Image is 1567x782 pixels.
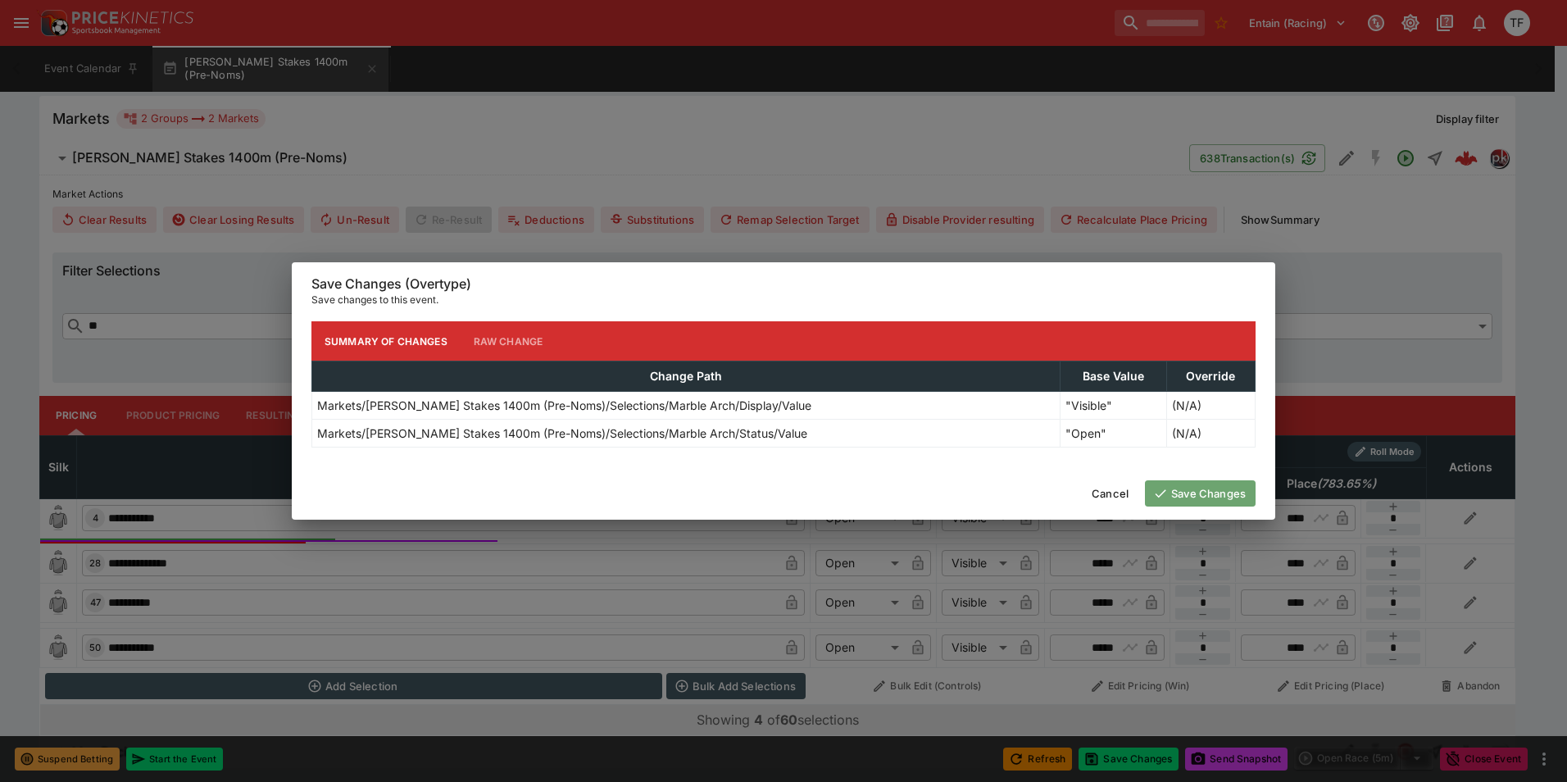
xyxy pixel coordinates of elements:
[312,361,1061,392] th: Change Path
[1060,392,1166,420] td: "Visible"
[311,275,1256,293] h6: Save Changes (Overtype)
[317,397,811,414] p: Markets/[PERSON_NAME] Stakes 1400m (Pre-Noms)/Selections/Marble Arch/Display/Value
[1166,361,1255,392] th: Override
[1145,480,1256,507] button: Save Changes
[311,321,461,361] button: Summary of Changes
[1060,420,1166,448] td: "Open"
[1166,420,1255,448] td: (N/A)
[1060,361,1166,392] th: Base Value
[461,321,556,361] button: Raw Change
[1082,480,1138,507] button: Cancel
[317,425,807,442] p: Markets/[PERSON_NAME] Stakes 1400m (Pre-Noms)/Selections/Marble Arch/Status/Value
[311,292,1256,308] p: Save changes to this event.
[1166,392,1255,420] td: (N/A)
